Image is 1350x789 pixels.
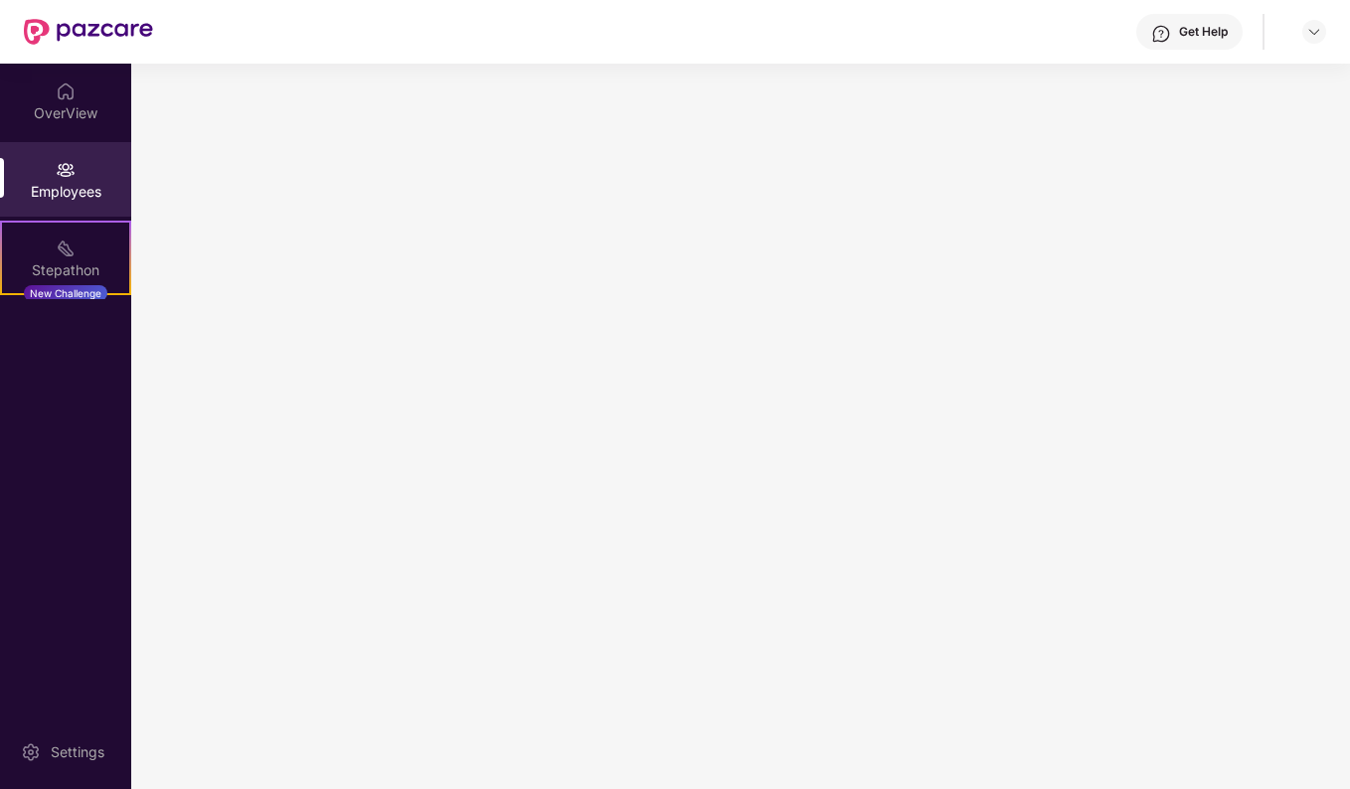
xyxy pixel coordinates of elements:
img: svg+xml;base64,PHN2ZyBpZD0iRW1wbG95ZWVzIiB4bWxucz0iaHR0cDovL3d3dy53My5vcmcvMjAwMC9zdmciIHdpZHRoPS... [56,160,76,180]
div: Stepathon [2,260,129,280]
img: svg+xml;base64,PHN2ZyB4bWxucz0iaHR0cDovL3d3dy53My5vcmcvMjAwMC9zdmciIHdpZHRoPSIyMSIgaGVpZ2h0PSIyMC... [56,238,76,258]
div: Get Help [1179,24,1228,40]
div: New Challenge [24,285,107,301]
div: Settings [45,742,110,762]
img: svg+xml;base64,PHN2ZyBpZD0iRHJvcGRvd24tMzJ4MzIiIHhtbG5zPSJodHRwOi8vd3d3LnczLm9yZy8yMDAwL3N2ZyIgd2... [1306,24,1322,40]
img: New Pazcare Logo [24,19,153,45]
img: svg+xml;base64,PHN2ZyBpZD0iSGVscC0zMngzMiIgeG1sbnM9Imh0dHA6Ly93d3cudzMub3JnLzIwMDAvc3ZnIiB3aWR0aD... [1151,24,1171,44]
img: svg+xml;base64,PHN2ZyBpZD0iSG9tZSIgeG1sbnM9Imh0dHA6Ly93d3cudzMub3JnLzIwMDAvc3ZnIiB3aWR0aD0iMjAiIG... [56,81,76,101]
img: svg+xml;base64,PHN2ZyBpZD0iU2V0dGluZy0yMHgyMCIgeG1sbnM9Imh0dHA6Ly93d3cudzMub3JnLzIwMDAvc3ZnIiB3aW... [21,742,41,762]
